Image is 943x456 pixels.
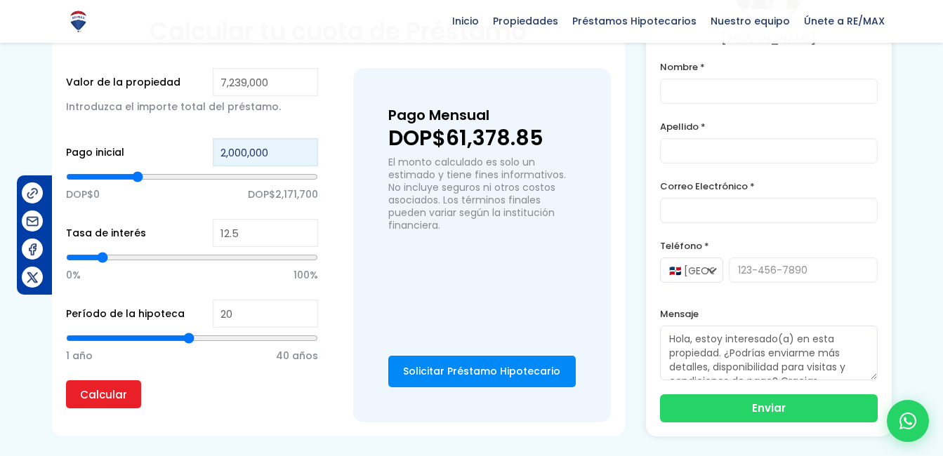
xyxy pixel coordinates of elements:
[729,257,878,283] input: 123-456-7890
[66,15,611,47] h2: Calcular tu cuota de Préstamo
[388,156,576,232] p: El monto calculado es solo un estimado y tiene fines informativos. No incluye seguros ni otros co...
[25,214,40,229] img: Compartir
[445,11,486,32] span: Inicio
[66,380,141,408] input: Calcular
[660,177,878,195] label: Correo Electrónico *
[213,68,318,96] input: RD$
[66,184,100,205] span: DOP$0
[388,103,576,128] h3: Pago Mensual
[66,345,93,366] span: 1 año
[66,74,180,91] label: Valor de la propiedad
[660,118,878,135] label: Apellido *
[565,11,704,32] span: Préstamos Hipotecarios
[25,242,40,257] img: Compartir
[797,11,892,32] span: Únete a RE/MAX
[25,186,40,201] img: Compartir
[66,264,81,286] span: 0%
[66,305,185,323] label: Período de la hipoteca
[660,237,878,255] label: Teléfono *
[276,345,318,366] span: 40 años
[213,138,318,166] input: RD$
[66,224,146,242] label: Tasa de interés
[66,100,281,114] span: Introduzca el importe total del préstamo.
[213,219,318,247] input: %
[660,58,878,76] label: Nombre *
[66,144,124,161] label: Pago inicial
[486,11,565,32] span: Propiedades
[25,270,40,285] img: Compartir
[660,326,878,380] textarea: Hola, estoy interesado(a) en esta propiedad. ¿Podrías enviarme más detalles, disponibilidad para ...
[660,394,878,422] button: Enviar
[66,9,91,34] img: Logo de REMAX
[388,356,576,387] a: Solicitar Préstamo Hipotecario
[248,184,318,205] span: DOP$2,171,700
[294,264,318,286] span: 100%
[660,305,878,323] label: Mensaje
[704,11,797,32] span: Nuestro equipo
[213,300,318,328] input: Years
[388,128,576,149] p: DOP$61,378.85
